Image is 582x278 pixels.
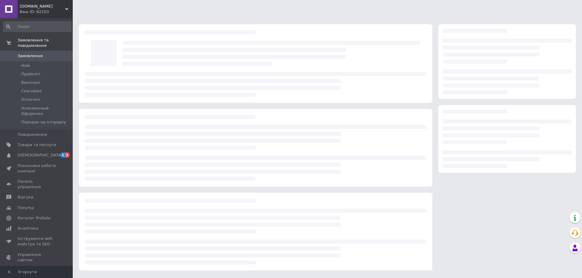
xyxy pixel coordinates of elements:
[18,132,47,137] span: Повідомлення
[18,38,73,48] span: Замовлення та повідомлення
[21,119,66,125] span: Передан на отправку
[21,63,30,68] span: Нові
[18,252,56,263] span: Управління сайтом
[18,152,62,158] span: [DEMOGRAPHIC_DATA]
[18,195,33,200] span: Відгуки
[60,152,65,158] span: 1
[20,9,73,15] div: Ваш ID: 62103
[21,71,40,77] span: Прийняті
[21,80,40,85] span: Виконані
[18,142,56,148] span: Товари та послуги
[21,97,40,102] span: Оплачені
[65,152,70,158] span: 3
[3,21,72,32] input: Пошук
[18,205,34,211] span: Покупці
[18,226,38,231] span: Аналітика
[21,88,42,94] span: Скасовані
[18,236,56,247] span: Інструменти веб-майстра та SEO
[18,163,56,174] span: Показники роботи компанії
[18,179,56,190] span: Панель управління
[18,215,50,221] span: Каталог ProSale
[18,53,43,59] span: Замовлення
[21,106,71,116] span: Наложенный-Оформлен
[20,4,65,9] span: Lampochka.com.ua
